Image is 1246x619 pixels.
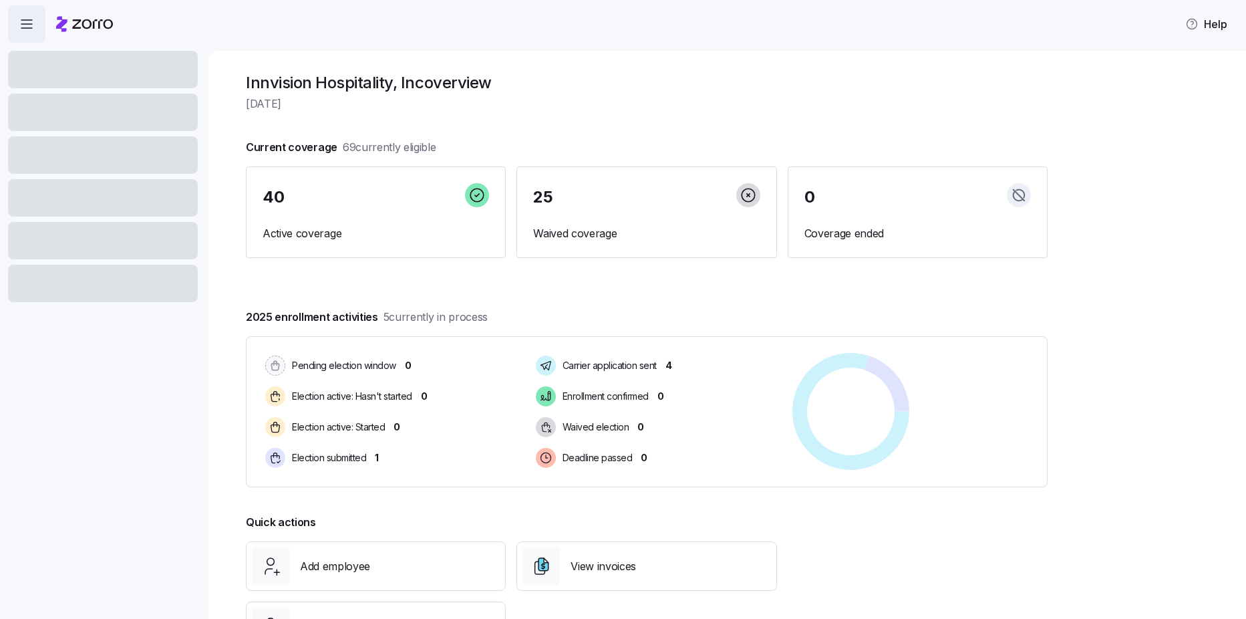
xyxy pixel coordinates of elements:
span: 0 [421,390,428,403]
span: 0 [394,420,400,434]
span: Waived coverage [533,225,760,242]
span: Help [1185,16,1227,32]
span: 0 [405,359,412,372]
span: [DATE] [246,96,1048,112]
span: Add employee [300,558,370,575]
span: 1 [375,451,379,465]
span: 0 [657,390,664,403]
span: 0 [641,451,647,465]
span: 0 [804,189,815,205]
span: Election submitted [288,451,366,465]
span: 25 [533,189,553,205]
span: 40 [263,189,284,205]
span: Active coverage [263,225,489,242]
h1: Innvision Hospitality, Inc overview [246,72,1048,93]
span: Carrier application sent [559,359,657,372]
span: 0 [637,420,644,434]
span: Current coverage [246,139,436,156]
span: Enrollment confirmed [559,390,649,403]
span: Election active: Started [288,420,385,434]
span: Coverage ended [804,225,1031,242]
span: View invoices [571,558,636,575]
span: Quick actions [246,514,316,531]
span: 2025 enrollment activities [246,309,488,326]
span: 69 currently eligible [343,139,436,156]
span: Waived election [559,420,629,434]
span: 4 [665,359,672,372]
span: Pending election window [288,359,396,372]
button: Help [1175,11,1238,37]
span: Election active: Hasn't started [288,390,412,403]
span: 5 currently in process [383,309,488,326]
span: Deadline passed [559,451,633,465]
